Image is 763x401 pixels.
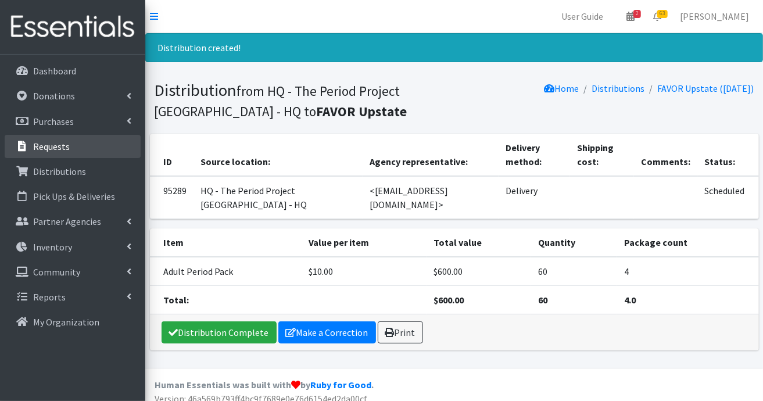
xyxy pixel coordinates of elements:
[5,285,141,309] a: Reports
[150,228,302,257] th: Item
[5,260,141,284] a: Community
[499,176,570,219] td: Delivery
[531,228,617,257] th: Quantity
[33,266,80,278] p: Community
[33,191,115,202] p: Pick Ups & Deliveries
[5,110,141,133] a: Purchases
[5,8,141,46] img: HumanEssentials
[33,166,86,177] p: Distributions
[33,141,70,152] p: Requests
[5,210,141,233] a: Partner Agencies
[33,216,101,227] p: Partner Agencies
[155,379,374,391] strong: Human Essentials was built with by .
[33,291,66,303] p: Reports
[5,59,141,83] a: Dashboard
[434,294,464,306] strong: $600.00
[499,134,570,176] th: Delivery method:
[33,65,76,77] p: Dashboard
[194,134,363,176] th: Source location:
[5,235,141,259] a: Inventory
[671,5,758,28] a: [PERSON_NAME]
[633,10,641,18] span: 2
[617,228,759,257] th: Package count
[155,80,450,120] h1: Distribution
[317,103,407,120] b: FAVOR Upstate
[634,134,697,176] th: Comments:
[592,83,645,94] a: Distributions
[427,228,531,257] th: Total value
[5,310,141,334] a: My Organization
[145,33,763,62] div: Distribution created!
[33,316,99,328] p: My Organization
[33,90,75,102] p: Donations
[310,379,371,391] a: Ruby for Good
[570,134,635,176] th: Shipping cost:
[150,257,302,286] td: Adult Period Pack
[150,134,194,176] th: ID
[363,134,499,176] th: Agency representative:
[5,135,141,158] a: Requests
[150,176,194,219] td: 95289
[657,10,668,18] span: 63
[5,185,141,208] a: Pick Ups & Deliveries
[697,176,758,219] td: Scheduled
[164,294,189,306] strong: Total:
[278,321,376,343] a: Make a Correction
[378,321,423,343] a: Print
[624,294,636,306] strong: 4.0
[538,294,547,306] strong: 60
[658,83,754,94] a: FAVOR Upstate ([DATE])
[302,257,427,286] td: $10.00
[33,241,72,253] p: Inventory
[617,257,759,286] td: 4
[162,321,277,343] a: Distribution Complete
[363,176,499,219] td: <[EMAIL_ADDRESS][DOMAIN_NAME]>
[545,83,579,94] a: Home
[194,176,363,219] td: HQ - The Period Project [GEOGRAPHIC_DATA] - HQ
[552,5,612,28] a: User Guide
[531,257,617,286] td: 60
[33,116,74,127] p: Purchases
[644,5,671,28] a: 63
[5,160,141,183] a: Distributions
[427,257,531,286] td: $600.00
[697,134,758,176] th: Status:
[302,228,427,257] th: Value per item
[155,83,407,120] small: from HQ - The Period Project [GEOGRAPHIC_DATA] - HQ to
[5,84,141,108] a: Donations
[617,5,644,28] a: 2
